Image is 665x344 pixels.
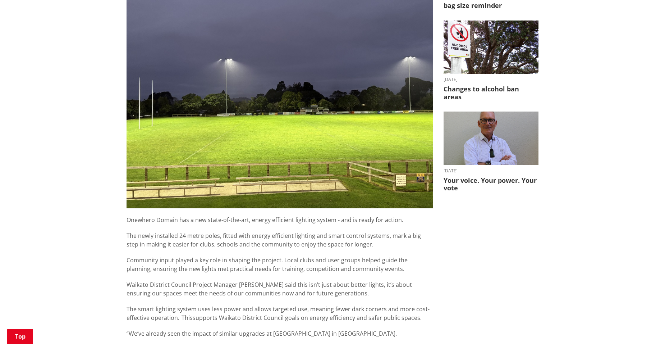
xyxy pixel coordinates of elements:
span: “We’ve already seen the impact of similar upgrades at [GEOGRAPHIC_DATA] in [GEOGRAPHIC_DATA]. [127,330,397,338]
iframe: Messenger Launcher [632,314,658,340]
time: [DATE] [444,169,538,173]
h3: Your voice. Your power. Your vote [444,177,538,192]
a: Top [7,329,33,344]
time: [DATE] [444,77,538,82]
span: Community input played a key role in shaping the project. Local clubs and user groups helped guid... [127,256,408,273]
img: Craig Hobbs [444,112,538,165]
span: The smart lighting system uses less power and allows targeted use, meaning fewer dark corners and... [127,305,430,322]
a: [DATE] Changes to alcohol ban areas [444,21,538,101]
span: The newly installed 24 metre poles, fitted with energy efficient lighting and smart control syste... [127,232,421,248]
a: [DATE] Your voice. Your power. Your vote [444,112,538,192]
img: Alcohol Control Bylaw adopted - August 2025 (2) [444,21,538,74]
p: his isn’t just about better lights, it’s about ensuring our spaces meet the needs of our communit... [127,280,433,298]
span: Waikato District Council Project Manager [PERSON_NAME] said t [127,281,300,289]
h3: Changes to alcohol ban areas [444,85,538,101]
p: supports Waikato District Council goals on energy efficiency and safer public spaces. [127,305,433,322]
span: Onewhero Domain has a new state-of-the-art, energy efficient lighting system - and is ready for a... [127,216,403,224]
